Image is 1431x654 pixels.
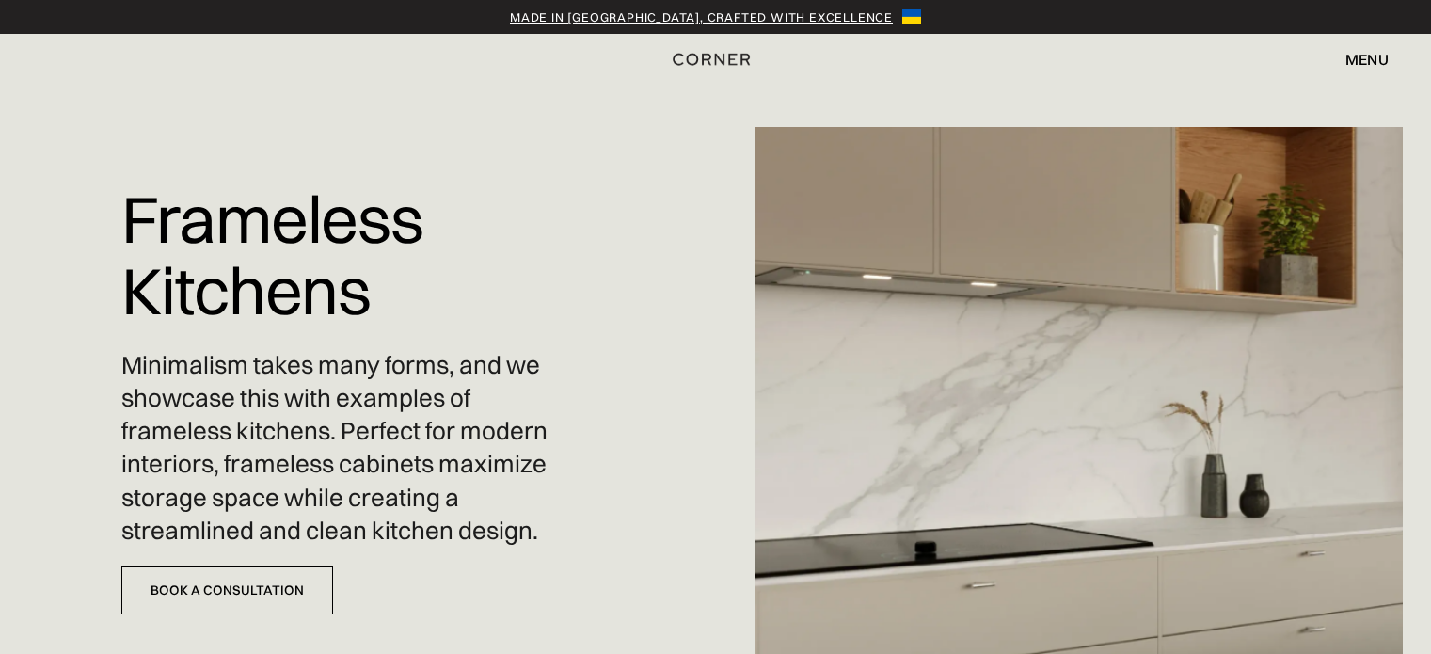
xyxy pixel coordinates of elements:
a: Book a Consultation [121,566,333,614]
div: menu [1327,43,1389,75]
h1: Frameless Kitchens [121,169,583,340]
p: Minimalism takes many forms, and we showcase this with examples of frameless kitchens. Perfect fo... [121,349,583,548]
div: menu [1345,52,1389,67]
a: home [666,47,764,72]
a: Made in [GEOGRAPHIC_DATA], crafted with excellence [510,8,893,26]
